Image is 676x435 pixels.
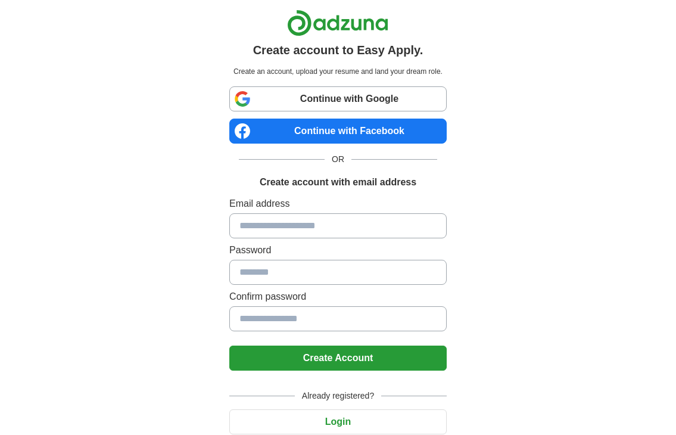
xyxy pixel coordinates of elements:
[229,346,447,371] button: Create Account
[229,290,447,304] label: Confirm password
[229,417,447,427] a: Login
[260,175,416,189] h1: Create account with email address
[295,390,381,402] span: Already registered?
[232,66,444,77] p: Create an account, upload your resume and land your dream role.
[229,197,447,211] label: Email address
[229,243,447,257] label: Password
[229,409,447,434] button: Login
[253,41,423,59] h1: Create account to Easy Apply.
[229,119,447,144] a: Continue with Facebook
[325,153,351,166] span: OR
[287,10,388,36] img: Adzuna logo
[229,86,447,111] a: Continue with Google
